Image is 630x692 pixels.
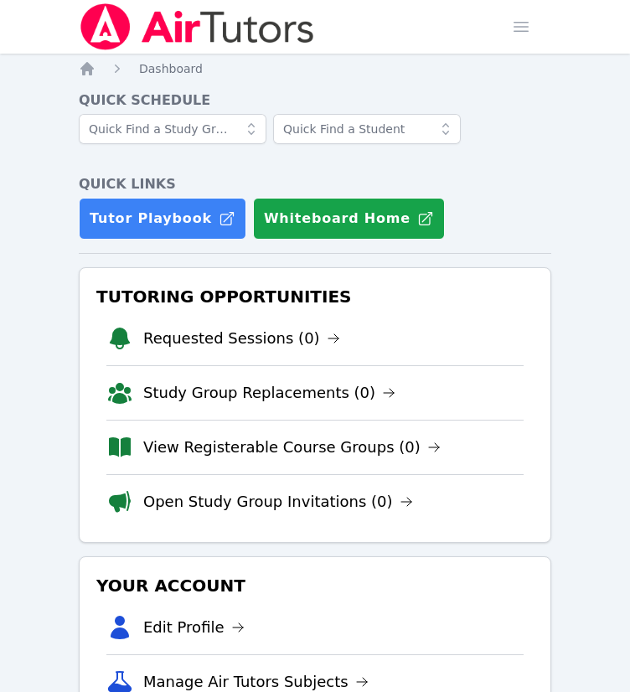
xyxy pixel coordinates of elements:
[143,436,441,459] a: View Registerable Course Groups (0)
[143,381,395,405] a: Study Group Replacements (0)
[93,281,537,312] h3: Tutoring Opportunities
[79,174,551,194] h4: Quick Links
[93,571,537,601] h3: Your Account
[79,60,551,77] nav: Breadcrumb
[79,198,246,240] a: Tutor Playbook
[253,198,445,240] button: Whiteboard Home
[79,3,316,50] img: Air Tutors
[79,114,266,144] input: Quick Find a Study Group
[273,114,461,144] input: Quick Find a Student
[143,616,245,639] a: Edit Profile
[79,90,551,111] h4: Quick Schedule
[139,60,203,77] a: Dashboard
[143,490,413,514] a: Open Study Group Invitations (0)
[143,327,340,350] a: Requested Sessions (0)
[139,62,203,75] span: Dashboard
